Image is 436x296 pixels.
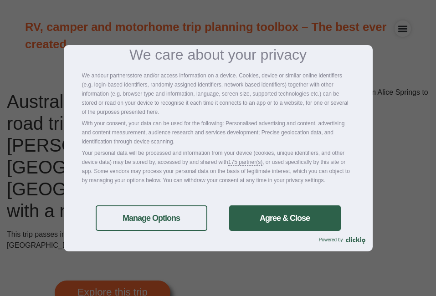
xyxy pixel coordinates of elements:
[82,71,354,117] p: We and store and/or access information on a device. Cookies, device or similar online identifiers...
[82,148,354,185] p: Your personal data will be processed and information from your device (cookies, unique identifier...
[228,158,262,167] a: 175 partner(s)
[82,119,354,146] p: With your consent, your data can be used for the following: Personalised advertising and content,...
[319,237,346,242] span: Powered by
[82,189,116,195] a: Privacy Policy
[82,47,354,62] h3: We care about your privacy
[96,205,207,231] a: Manage Options
[118,189,151,195] a: Cookie Policy
[229,205,341,231] a: Agree & Close
[101,71,130,80] a: our partners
